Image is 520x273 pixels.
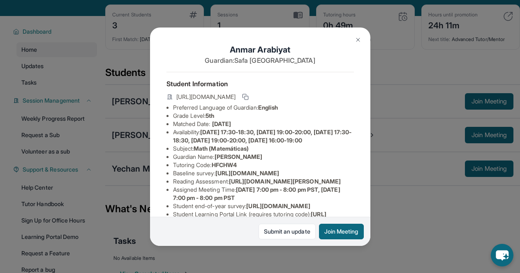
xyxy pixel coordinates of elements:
span: [DATE] [212,120,231,127]
span: [PERSON_NAME] [215,153,263,160]
li: Guardian Name : [173,153,354,161]
button: chat-button [491,244,513,266]
span: [URL][DOMAIN_NAME] [246,202,310,209]
span: [URL][DOMAIN_NAME] [215,170,279,177]
li: Matched Date: [173,120,354,128]
li: Student end-of-year survey : [173,202,354,210]
h1: Anmar Arabiyat [166,44,354,55]
li: Preferred Language of Guardian: [173,103,354,112]
li: Assigned Meeting Time : [173,186,354,202]
span: [DATE] 17:30-18:30, [DATE] 19:00-20:00, [DATE] 17:30-18:30, [DATE] 19:00-20:00, [DATE] 16:00-19:00 [173,128,352,144]
li: Student Learning Portal Link (requires tutoring code) : [173,210,354,227]
span: [URL][DOMAIN_NAME][PERSON_NAME] [229,178,341,185]
span: [DATE] 7:00 pm - 8:00 pm PST, [DATE] 7:00 pm - 8:00 pm PST [173,186,340,201]
button: Copy link [240,92,250,102]
li: Grade Level: [173,112,354,120]
span: English [258,104,278,111]
li: Tutoring Code : [173,161,354,169]
a: Submit an update [259,224,316,239]
h4: Student Information [166,79,354,89]
li: Reading Assessment : [173,177,354,186]
li: Availability: [173,128,354,145]
span: 5th [206,112,214,119]
p: Guardian: Safa [GEOGRAPHIC_DATA] [166,55,354,65]
img: Close Icon [355,37,361,43]
li: Subject : [173,145,354,153]
span: Math (Matemáticas) [194,145,249,152]
li: Baseline survey : [173,169,354,177]
button: Join Meeting [319,224,364,239]
span: HFCHW4 [212,161,237,168]
span: [URL][DOMAIN_NAME] [176,93,236,101]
